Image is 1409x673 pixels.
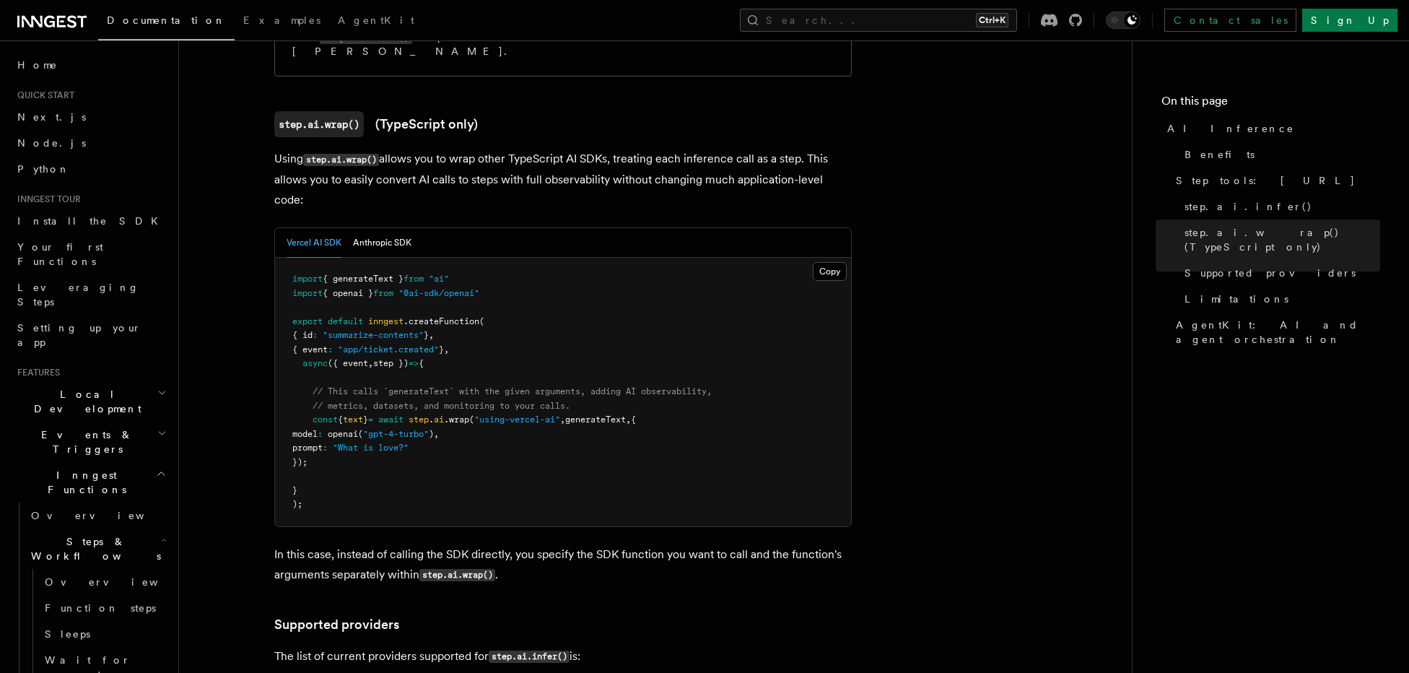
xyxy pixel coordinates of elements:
span: } [439,344,444,355]
span: : [318,429,323,439]
span: Install the SDK [17,215,167,227]
span: } [292,485,297,495]
span: step }) [373,358,409,368]
a: step.ai.wrap() (TypeScript only) [1179,220,1380,260]
a: Limitations [1179,286,1380,312]
span: Local Development [12,387,157,416]
span: Next.js [17,111,86,123]
span: : [313,330,318,340]
span: Events & Triggers [12,427,157,456]
span: { id [292,330,313,340]
a: AgentKit [329,4,423,39]
span: Node.js [17,137,86,149]
span: Sleeps [45,628,90,640]
span: , [368,358,373,368]
a: step.ai.infer() [1179,194,1380,220]
button: Inngest Functions [12,462,170,503]
a: Step tools: [URL] [1170,168,1380,194]
span: ai [434,414,444,425]
span: Inngest Functions [12,468,156,497]
span: ) [429,429,434,439]
button: Events & Triggers [12,422,170,462]
span: Benefits [1185,147,1255,162]
p: Use to process a PDF with [PERSON_NAME]. [292,30,834,58]
span: } [424,330,429,340]
span: ); [292,499,302,509]
a: Your first Functions [12,234,170,274]
a: Leveraging Steps [12,274,170,315]
span: AgentKit [338,14,414,26]
span: }); [292,457,307,467]
span: Overview [31,510,180,521]
span: "app/ticket.created" [338,344,439,355]
span: { openai } [323,288,373,298]
a: Documentation [98,4,235,40]
span: "using-vercel-ai" [474,414,560,425]
a: Overview [39,569,170,595]
span: text [343,414,363,425]
span: "ai" [429,274,449,284]
p: Using allows you to wrap other TypeScript AI SDKs, treating each inference call as a step. This a... [274,149,852,210]
button: Search...Ctrl+K [740,9,1017,32]
span: export [292,316,323,326]
a: AI Inference [1161,116,1380,142]
span: "summarize-contents" [323,330,424,340]
code: step.ai.infer() [489,651,570,663]
span: Function steps [45,602,156,614]
span: .wrap [444,414,469,425]
code: step.ai.wrap() [303,154,379,166]
code: step.ai.wrap() [419,569,495,581]
span: from [373,288,393,298]
span: step.ai.infer() [1185,199,1312,214]
button: Local Development [12,381,170,422]
button: Toggle dark mode [1106,12,1140,29]
span: { event [292,344,328,355]
span: Python [17,163,70,175]
span: Step tools: [URL] [1176,173,1356,188]
span: , [560,414,565,425]
span: { [338,414,343,425]
button: Vercel AI SDK [287,228,341,258]
h4: On this page [1161,92,1380,116]
span: Setting up your app [17,322,141,348]
span: await [378,414,403,425]
span: Your first Functions [17,241,103,267]
span: inngest [368,316,403,326]
span: : [323,443,328,453]
span: Supported providers [1185,266,1356,280]
span: Examples [243,14,320,26]
span: . [429,414,434,425]
span: = [368,414,373,425]
a: Function steps [39,595,170,621]
span: from [403,274,424,284]
span: Limitations [1185,292,1288,306]
a: Benefits [1179,142,1380,168]
span: prompt [292,443,323,453]
a: step.ai.wrap()(TypeScript only) [274,111,478,137]
p: In this case, instead of calling the SDK directly, you specify the SDK function you want to call ... [274,544,852,586]
span: AI Inference [1167,121,1294,136]
span: step.ai.wrap() (TypeScript only) [1185,225,1380,254]
a: Supported providers [274,615,399,635]
a: Overview [25,503,170,529]
span: { generateText } [323,274,403,284]
span: => [409,358,419,368]
a: AgentKit: AI and agent orchestration [1170,312,1380,352]
button: Copy [813,262,847,281]
button: Steps & Workflows [25,529,170,569]
span: Features [12,367,60,378]
span: model [292,429,318,439]
span: : [328,344,333,355]
span: Home [17,58,58,72]
span: , [429,330,434,340]
span: openai [328,429,358,439]
span: import [292,274,323,284]
span: // This calls `generateText` with the given arguments, adding AI observability, [313,386,712,396]
span: Overview [45,576,193,588]
span: { [631,414,636,425]
span: , [434,429,439,439]
span: ( [479,316,484,326]
a: Next.js [12,104,170,130]
a: Node.js [12,130,170,156]
span: AgentKit: AI and agent orchestration [1176,318,1380,347]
